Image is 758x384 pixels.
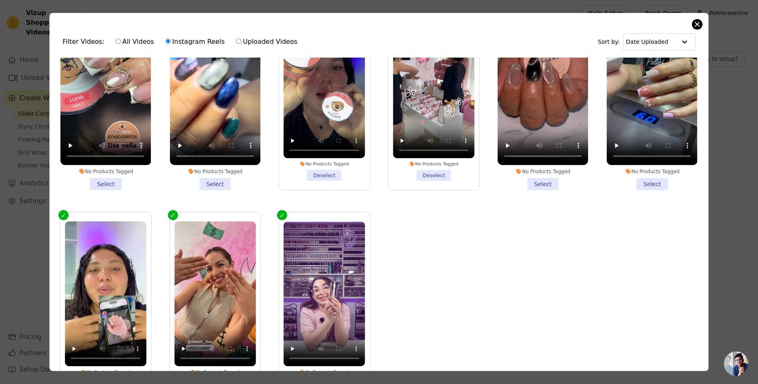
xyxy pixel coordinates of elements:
[170,168,260,175] div: No Products Tagged
[283,161,365,167] div: No Products Tagged
[115,36,155,47] label: All Videos
[174,369,256,375] div: No Products Tagged
[607,168,697,175] div: No Products Tagged
[62,32,302,51] div: Filter Videos:
[498,168,588,175] div: No Products Tagged
[236,36,298,47] label: Uploaded Videos
[60,168,151,175] div: No Products Tagged
[598,33,696,50] div: Sort by:
[283,369,365,375] div: No Products Tagged
[393,161,475,167] div: No Products Tagged
[65,369,146,375] div: No Products Tagged
[165,36,225,47] label: Instagram Reels
[724,352,748,376] div: Chat abierto
[692,19,702,29] button: Close modal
